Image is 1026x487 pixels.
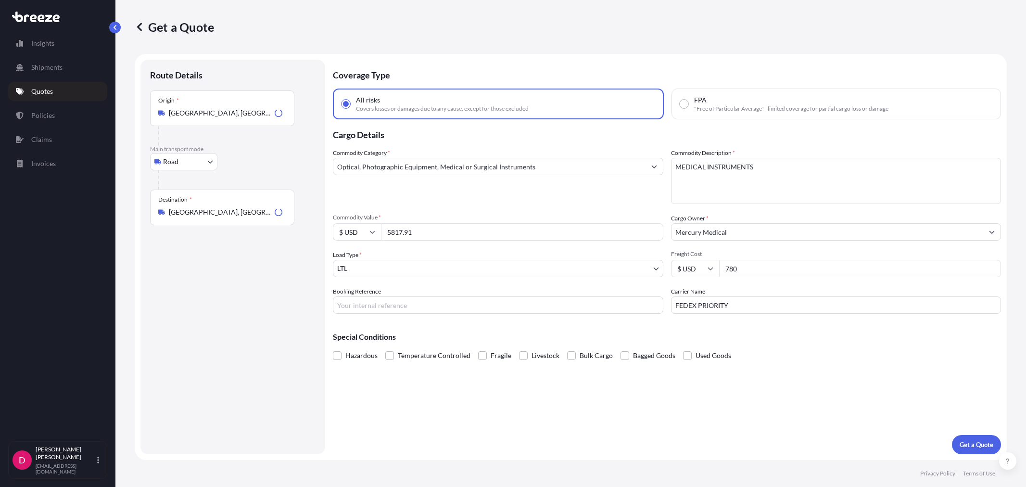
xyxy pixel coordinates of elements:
button: Show suggestions [983,223,1001,241]
span: Freight Cost [671,250,1001,258]
label: Booking Reference [333,287,381,296]
span: Used Goods [696,348,731,363]
p: Claims [31,135,52,144]
a: Invoices [8,154,107,173]
a: Shipments [8,58,107,77]
div: Loading [275,109,282,117]
input: Enter name [671,296,1001,314]
span: Load Type [333,250,362,260]
p: Cargo Details [333,119,1001,148]
label: Cargo Owner [671,214,709,223]
p: Get a Quote [960,440,993,449]
a: Policies [8,106,107,125]
a: Terms of Use [963,470,995,477]
a: Insights [8,34,107,53]
span: Fragile [491,348,511,363]
input: Origin [169,108,271,118]
button: Get a Quote [952,435,1001,454]
p: [PERSON_NAME] [PERSON_NAME] [36,446,95,461]
input: All risksCovers losses or damages due to any cause, except for those excluded [342,100,350,108]
p: Policies [31,111,55,120]
a: Quotes [8,82,107,101]
a: Privacy Policy [920,470,955,477]
p: Quotes [31,87,53,96]
span: Temperature Controlled [398,348,470,363]
label: Commodity Description [671,148,735,158]
p: Coverage Type [333,60,1001,89]
button: Select transport [150,153,217,170]
span: "Free of Particular Average" - limited coverage for partial cargo loss or damage [694,105,888,113]
p: [EMAIL_ADDRESS][DOMAIN_NAME] [36,463,95,474]
input: FPA"Free of Particular Average" - limited coverage for partial cargo loss or damage [680,100,688,108]
span: Livestock [532,348,559,363]
span: Covers losses or damages due to any cause, except for those excluded [356,105,529,113]
input: Destination [169,207,271,217]
div: Origin [158,97,179,104]
button: LTL [333,260,663,277]
span: All risks [356,95,380,105]
input: Your internal reference [333,296,663,314]
button: Show suggestions [646,158,663,175]
input: Select a commodity type [333,158,646,175]
div: Destination [158,196,192,204]
span: Bagged Goods [633,348,675,363]
textarea: MEDICAL INSTRUMENTS [671,158,1001,204]
div: Loading [275,208,282,216]
input: Full name [671,223,984,241]
span: D [19,455,25,465]
input: Enter amount [719,260,1001,277]
span: Road [163,157,178,167]
p: Route Details [150,69,203,81]
p: Special Conditions [333,333,1001,341]
span: Commodity Value [333,214,663,221]
span: FPA [694,95,707,105]
span: LTL [337,264,347,273]
span: Hazardous [345,348,378,363]
p: Main transport mode [150,145,316,153]
label: Carrier Name [671,287,705,296]
p: Shipments [31,63,63,72]
input: Type amount [381,223,663,241]
a: Claims [8,130,107,149]
p: Invoices [31,159,56,168]
label: Commodity Category [333,148,390,158]
p: Get a Quote [135,19,214,35]
span: Bulk Cargo [580,348,613,363]
p: Insights [31,38,54,48]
